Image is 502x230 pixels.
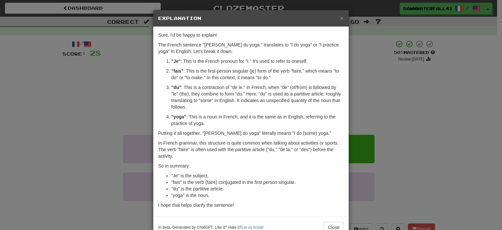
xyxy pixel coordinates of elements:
li: "Je" is the subject. [171,172,344,179]
p: Sure, I'd be happy to explain! [158,32,344,38]
p: : This is a contraction of "de le." In French, when "de" (of/from) is followed by "le" (the), the... [171,84,344,110]
strong: "Je" [171,59,181,64]
p: : This is the first-person singular (je) form of the verb "faire," which means "to do" or "to mak... [171,68,344,81]
a: Let us know [242,225,262,230]
p: So in summary: [158,163,344,169]
span: × [340,14,344,22]
strong: "yoga" [171,114,186,119]
strong: "fais" [171,68,183,74]
p: Putting it all together, "[PERSON_NAME] du yoga" literally means "I do (some) yoga." [158,130,344,136]
li: "yoga" is the noun. [171,192,344,199]
strong: "du" [171,85,181,90]
p: I hope that helps clarify the sentence! [158,202,344,208]
p: : This is a noun in French, and it is the same as in English, referring to the practice of yoga. [171,114,344,127]
p: The French sentence "[PERSON_NAME] du yoga." translates to "I do yoga" or "I practice yoga" in En... [158,42,344,55]
h5: Explanation [158,15,344,22]
p: : This is the French pronoun for "I." It's used to refer to oneself. [171,58,344,64]
li: "du" is the partitive article. [171,186,344,192]
button: Close [340,14,344,21]
p: In French grammar, this structure is quite common when talking about activities or sports. The ve... [158,140,344,159]
li: "fais" is the verb (faire) conjugated in the first person singular. [171,179,344,186]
